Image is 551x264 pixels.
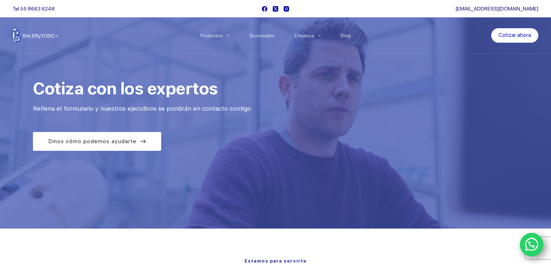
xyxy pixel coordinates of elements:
[20,6,55,12] a: 55 8663 6248
[48,137,137,146] span: Dinos cómo podemos ayudarte
[33,78,218,98] span: Cotiza con los expertos
[33,105,251,112] span: Rellena el formulario y nuestros ejecutivos se pondrán en contacto contigo
[13,29,58,42] img: Balerytodo
[245,258,306,264] span: Estamos para servirte
[13,6,55,12] span: Tel.
[190,17,361,54] nav: Menu Principal
[520,233,544,257] a: WhatsApp
[491,28,538,43] a: Cotizar ahora
[262,6,267,12] a: Facebook
[33,132,161,151] a: Dinos cómo podemos ayudarte
[273,6,278,12] a: X (Twitter)
[284,6,289,12] a: Instagram
[455,6,538,12] a: [EMAIL_ADDRESS][DOMAIN_NAME]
